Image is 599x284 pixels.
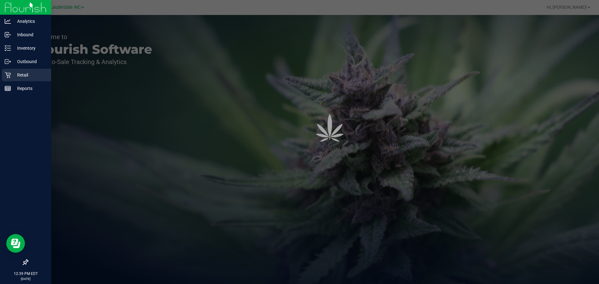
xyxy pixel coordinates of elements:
[11,17,48,25] p: Analytics
[5,32,11,38] inline-svg: Inbound
[5,45,11,51] inline-svg: Inventory
[11,58,48,65] p: Outbound
[11,71,48,79] p: Retail
[5,18,11,24] inline-svg: Analytics
[11,31,48,38] p: Inbound
[6,234,25,253] iframe: Resource center
[11,44,48,52] p: Inventory
[3,271,48,277] p: 12:39 PM EDT
[5,85,11,92] inline-svg: Reports
[11,85,48,92] p: Reports
[3,277,48,281] p: [DATE]
[5,72,11,78] inline-svg: Retail
[5,58,11,65] inline-svg: Outbound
